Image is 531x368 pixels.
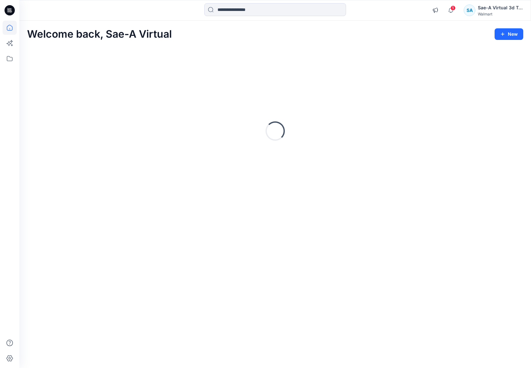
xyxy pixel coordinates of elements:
[495,28,523,40] button: New
[478,12,523,16] div: Walmart
[478,4,523,12] div: Sae-A Virtual 3d Team
[450,5,456,11] span: 1
[464,5,475,16] div: SA
[27,28,172,40] h2: Welcome back, Sae-A Virtual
